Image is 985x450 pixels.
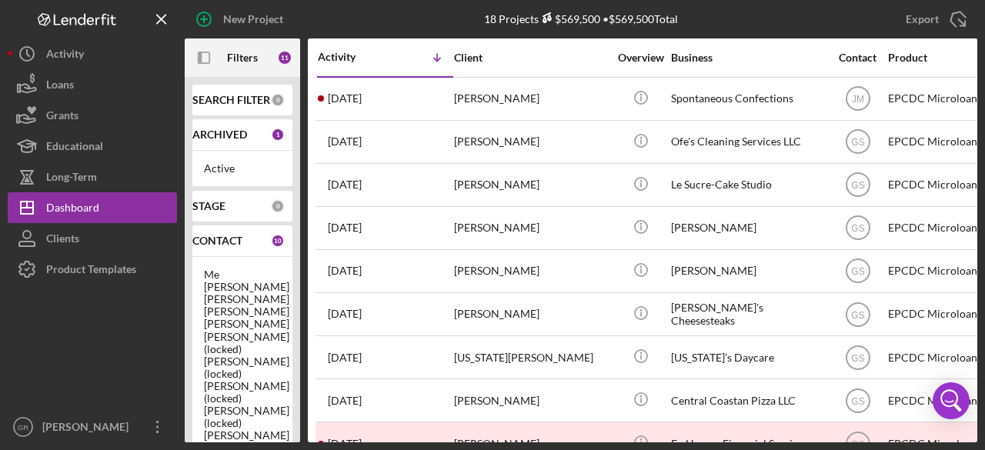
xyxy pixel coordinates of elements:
div: Clients [46,223,79,258]
time: 2025-08-23 05:05 [328,308,362,320]
text: GS [851,438,864,449]
div: [PERSON_NAME]'s Cheesesteaks [671,294,825,335]
div: New Project [223,4,283,35]
button: Clients [8,223,177,254]
div: [PERSON_NAME] [204,293,281,305]
div: Educational [46,131,103,165]
div: 10 [271,234,285,248]
div: [PERSON_NAME] [38,412,139,446]
div: [PERSON_NAME] [454,208,608,248]
div: [PERSON_NAME] [671,251,825,292]
button: Dashboard [8,192,177,223]
div: [PERSON_NAME] (locked) [204,380,281,405]
div: [PERSON_NAME] [454,380,608,421]
div: [PERSON_NAME] (locked) [204,331,281,355]
div: Me [204,268,281,281]
time: 2025-08-08 01:03 [328,395,362,407]
text: GS [851,266,864,277]
div: Loans [46,69,74,104]
div: Activity [46,38,84,73]
div: [PERSON_NAME] [454,165,608,205]
text: GS [851,223,864,234]
div: [PERSON_NAME] (locked) [204,355,281,380]
div: Business [671,52,825,64]
button: Long-Term [8,162,177,192]
button: New Project [185,4,299,35]
div: Export [906,4,939,35]
button: Product Templates [8,254,177,285]
button: Grants [8,100,177,131]
div: Grants [46,100,78,135]
time: 2025-08-21 04:32 [328,352,362,364]
div: Active [204,162,281,175]
div: 18 Projects • $569,500 Total [484,12,678,25]
button: Educational [8,131,177,162]
div: [US_STATE][PERSON_NAME] [454,337,608,378]
div: Overview [612,52,669,64]
text: GS [851,180,864,191]
div: Client [454,52,608,64]
div: [US_STATE]’s Daycare [671,337,825,378]
div: 0 [271,93,285,107]
button: GR[PERSON_NAME] [8,412,177,442]
text: JM [852,94,864,105]
div: [PERSON_NAME] [204,305,281,318]
div: Open Intercom Messenger [933,382,970,419]
div: Long-Term [46,162,97,196]
div: Product Templates [46,254,136,288]
time: 2025-09-25 18:33 [328,178,362,191]
time: 2025-08-07 21:53 [328,438,362,450]
div: Activity [318,51,386,63]
b: ARCHIVED [192,128,247,141]
text: GR [18,423,28,432]
button: Export [890,4,977,35]
div: [PERSON_NAME] [454,251,608,292]
b: CONTACT [192,235,242,247]
text: GS [851,137,864,148]
div: Dashboard [46,192,99,227]
div: [PERSON_NAME] [454,78,608,119]
div: [PERSON_NAME] (locked) [204,405,281,429]
div: Le Sucre-Cake Studio [671,165,825,205]
div: 11 [277,50,292,65]
div: [PERSON_NAME] [454,122,608,162]
div: Ofe's Cleaning Services LLC [671,122,825,162]
b: Filters [227,52,258,64]
b: SEARCH FILTER [192,94,270,106]
div: Contact [829,52,886,64]
div: [PERSON_NAME] [671,208,825,248]
div: [PERSON_NAME] [454,294,608,335]
div: Central Coastan Pizza LLC [671,380,825,421]
time: 2025-08-28 20:25 [328,265,362,277]
b: STAGE [192,200,225,212]
time: 2025-09-01 22:14 [328,222,362,234]
button: Loans [8,69,177,100]
text: GS [851,395,864,406]
time: 2025-09-25 22:41 [328,135,362,148]
text: GS [851,352,864,363]
div: $569,500 [539,12,600,25]
div: 1 [271,128,285,142]
button: Activity [8,38,177,69]
div: Spontaneous Confections [671,78,825,119]
time: 2025-09-26 03:26 [328,92,362,105]
div: 0 [271,199,285,213]
div: [PERSON_NAME] [204,281,281,293]
text: GS [851,309,864,320]
div: [PERSON_NAME] [204,318,281,330]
